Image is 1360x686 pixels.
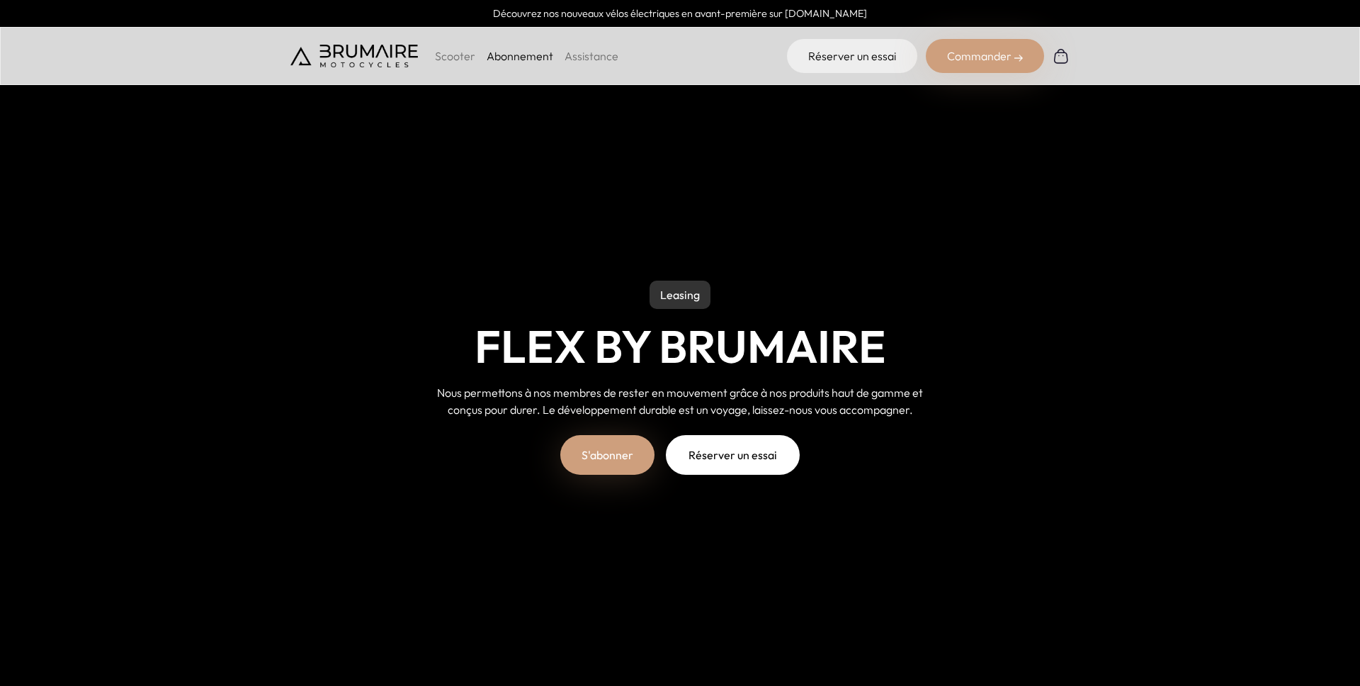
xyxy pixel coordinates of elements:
p: Scooter [435,47,475,64]
iframe: Gorgias live chat messenger [1289,619,1346,672]
a: Réserver un essai [787,39,917,73]
a: S'abonner [560,435,654,475]
img: Brumaire Motocycles [290,45,418,67]
div: Commander [926,39,1044,73]
h1: Flex by Brumaire [475,320,886,373]
p: Leasing [650,281,710,309]
img: right-arrow-2.png [1014,54,1023,62]
a: Abonnement [487,49,553,63]
img: Panier [1053,47,1070,64]
span: Nous permettons à nos membres de rester en mouvement grâce à nos produits haut de gamme et conçus... [437,386,923,417]
a: Réserver un essai [666,435,800,475]
a: Assistance [565,49,618,63]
